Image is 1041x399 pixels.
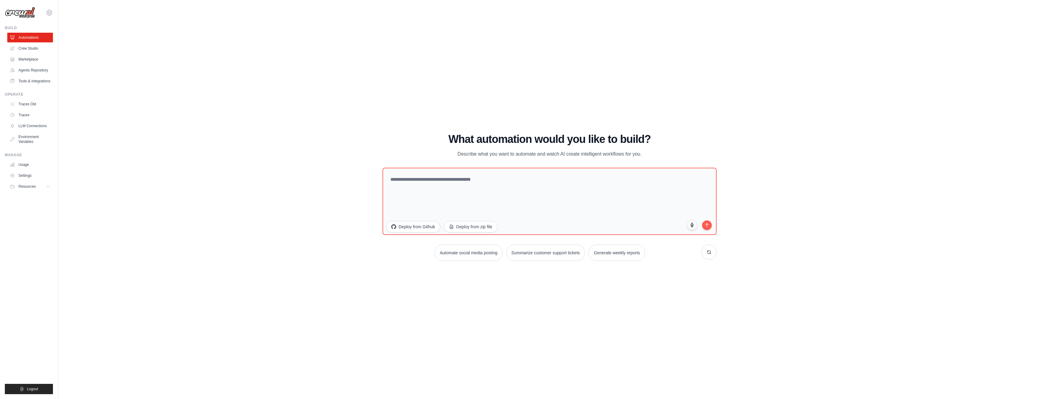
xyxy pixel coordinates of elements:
a: Traces [7,110,53,120]
a: Settings [7,171,53,180]
div: Build [5,25,53,30]
button: Logout [5,384,53,394]
div: Operate [5,92,53,97]
a: LLM Connections [7,121,53,131]
button: Generate weekly reports [589,245,645,261]
span: Resources [18,184,36,189]
h1: What automation would you like to build? [383,133,717,145]
button: Deploy from Github [386,221,440,232]
button: Automate social media posting [435,245,503,261]
a: Marketplace [7,54,53,64]
a: Crew Studio [7,44,53,53]
button: Resources [7,182,53,191]
a: Tools & Integrations [7,76,53,86]
button: Deploy from zip file [444,221,498,232]
a: Environment Variables [7,132,53,147]
img: Logo [5,7,35,18]
p: Describe what you want to automate and watch AI create intelligent workflows for you. [448,150,651,158]
div: Manage [5,153,53,157]
span: Logout [27,387,38,391]
a: Traces Old [7,99,53,109]
a: Agents Repository [7,65,53,75]
button: Summarize customer support tickets [506,245,585,261]
a: Automations [7,33,53,42]
a: Usage [7,160,53,170]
